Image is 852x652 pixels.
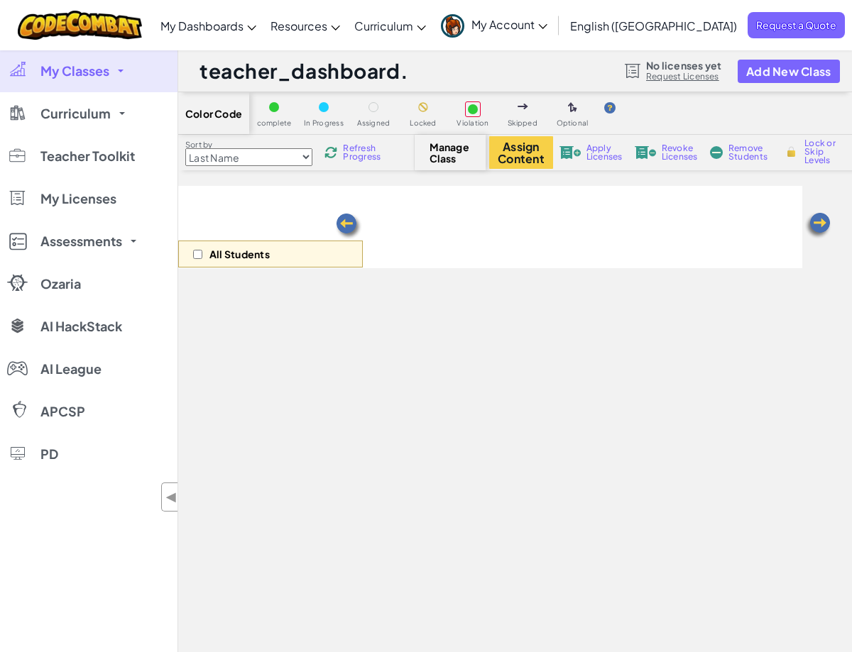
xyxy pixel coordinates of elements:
[40,150,135,162] span: Teacher Toolkit
[559,146,581,159] img: IconLicenseApply.svg
[508,119,537,127] span: Skipped
[40,363,102,375] span: AI League
[165,487,177,507] span: ◀
[471,17,547,32] span: My Account
[563,6,744,45] a: English ([GEOGRAPHIC_DATA])
[430,141,471,164] span: Manage Class
[441,14,464,38] img: avatar
[635,146,656,159] img: IconLicenseRevoke.svg
[804,211,832,240] img: Arrow_Left.png
[160,18,244,33] span: My Dashboards
[257,119,292,127] span: complete
[710,146,723,159] img: IconRemoveStudents.svg
[343,144,387,161] span: Refresh Progress
[263,6,347,45] a: Resources
[324,146,337,159] img: IconReload.svg
[185,108,242,119] span: Color Code
[646,60,721,71] span: No licenses yet
[410,119,436,127] span: Locked
[646,71,721,82] a: Request Licenses
[40,192,116,205] span: My Licenses
[586,144,623,161] span: Apply Licenses
[18,11,142,40] img: CodeCombat logo
[40,320,122,333] span: AI HackStack
[40,277,81,290] span: Ozaria
[185,139,312,150] label: Sort by
[518,104,528,109] img: IconSkippedLevel.svg
[271,18,327,33] span: Resources
[489,136,553,169] button: Assign Content
[604,102,616,114] img: IconHint.svg
[200,57,408,84] h1: teacher_dashboard.
[40,107,111,120] span: Curriculum
[209,248,270,260] p: All Students
[347,6,433,45] a: Curriculum
[357,119,390,127] span: Assigned
[728,144,771,161] span: Remove Students
[40,235,122,248] span: Assessments
[784,145,799,158] img: IconLock.svg
[570,18,737,33] span: English ([GEOGRAPHIC_DATA])
[568,102,577,114] img: IconOptionalLevel.svg
[738,60,840,83] button: Add New Class
[334,212,363,241] img: Arrow_Left.png
[804,139,846,165] span: Lock or Skip Levels
[557,119,589,127] span: Optional
[662,144,698,161] span: Revoke Licenses
[304,119,344,127] span: In Progress
[153,6,263,45] a: My Dashboards
[40,65,109,77] span: My Classes
[434,3,555,48] a: My Account
[354,18,413,33] span: Curriculum
[457,119,488,127] span: Violation
[748,12,845,38] a: Request a Quote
